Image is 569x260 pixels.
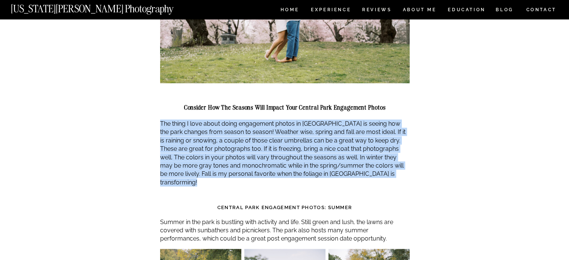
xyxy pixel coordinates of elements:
a: REVIEWS [362,7,390,14]
a: Experience [311,7,350,14]
strong: Central Park Engagement Photos: Summer [217,204,352,210]
a: EDUCATION [447,7,486,14]
p: The thing I love about doing engagement photos in [GEOGRAPHIC_DATA] is seeing how the park change... [160,119,410,186]
p: Summer in the park is bustling with activity and life. Still green and lush, the lawns are covere... [160,218,410,243]
a: BLOG [496,7,514,14]
a: CONTACT [526,6,557,14]
a: HOME [279,7,300,14]
a: ABOUT ME [403,7,437,14]
strong: Consider How the Seasons Will Impact Your Central Park Engagement Photos [184,103,386,111]
a: [US_STATE][PERSON_NAME] Photography [11,4,199,10]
